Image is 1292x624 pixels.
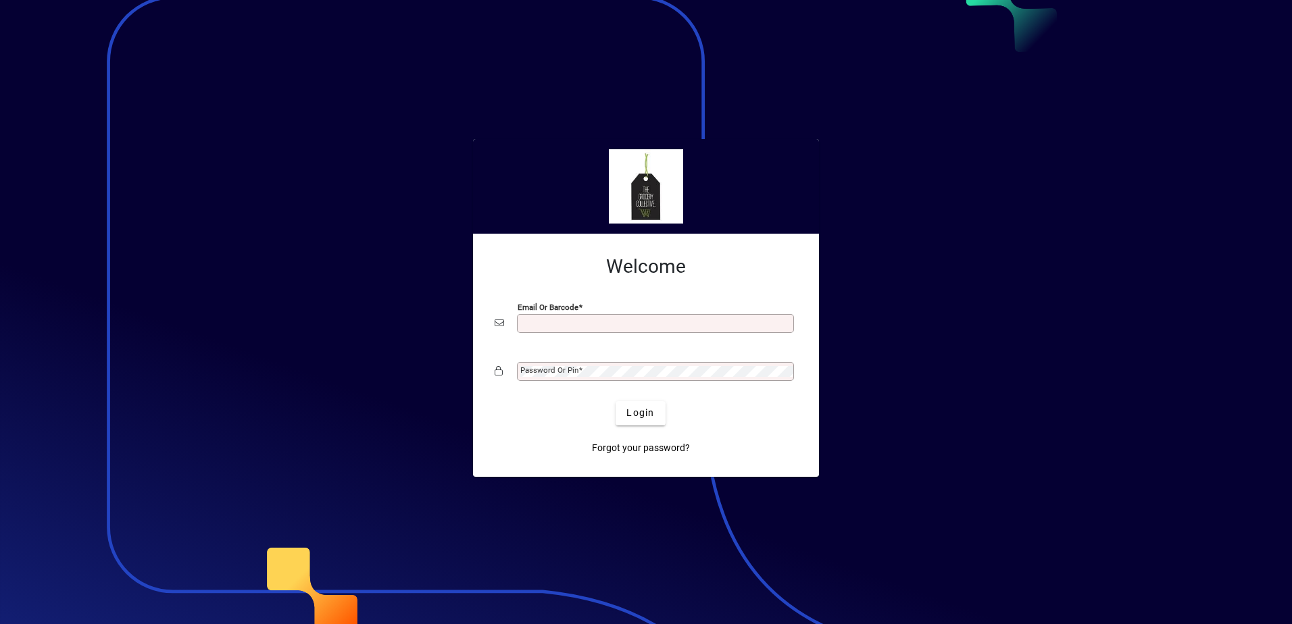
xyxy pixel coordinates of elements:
h2: Welcome [495,255,797,278]
span: Login [626,406,654,420]
span: Forgot your password? [592,441,690,455]
a: Forgot your password? [587,436,695,461]
button: Login [616,401,665,425]
mat-label: Password or Pin [520,365,578,375]
mat-label: Email or Barcode [518,302,578,311]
